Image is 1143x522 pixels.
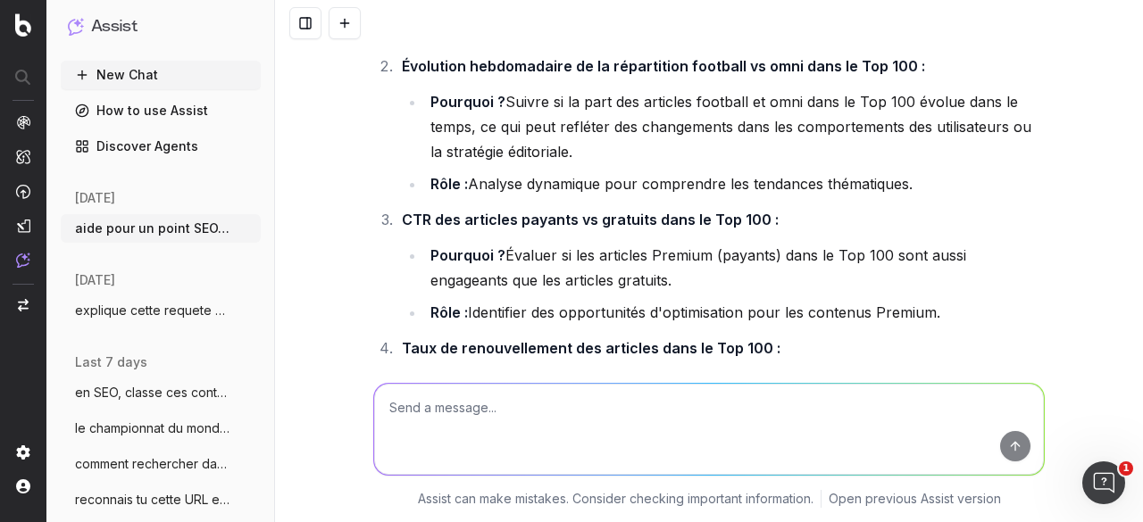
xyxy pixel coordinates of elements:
button: comment rechercher dans botify des donné [61,450,261,478]
button: le championnat du monde masculin de vole [61,414,261,443]
li: Suivre si la part des articles football et omni dans le Top 100 évolue dans le temps, ce qui peut... [425,89,1045,164]
strong: Rôle : [430,303,468,321]
img: Botify logo [15,13,31,37]
img: Analytics [16,115,30,129]
img: Activation [16,184,30,199]
iframe: Intercom live chat [1082,461,1125,504]
a: Open previous Assist version [829,490,1001,508]
button: en SEO, classe ces contenus en chaud fro [61,378,261,407]
li: Analyse dynamique pour comprendre les tendances thématiques. [425,171,1045,196]
p: Assist can make mistakes. Consider checking important information. [418,490,813,508]
button: New Chat [61,61,261,89]
img: Intelligence [16,149,30,164]
li: Identifier des opportunités d'optimisation pour les contenus Premium. [425,300,1045,325]
img: Studio [16,219,30,233]
span: 1 [1119,461,1133,476]
span: aide pour un point SEO/Data, on va trait [75,220,232,237]
button: aide pour un point SEO/Data, on va trait [61,214,261,243]
button: reconnais tu cette URL et le contenu htt [61,485,261,514]
li: Évaluer si les articles Premium (payants) dans le Top 100 sont aussi engageants que les articles ... [425,243,1045,293]
strong: Pourquoi ? [430,93,505,111]
h1: Assist [91,14,138,39]
span: le championnat du monde masculin de vole [75,419,232,437]
span: en SEO, classe ces contenus en chaud fro [75,384,232,402]
span: [DATE] [75,271,115,289]
a: How to use Assist [61,96,261,125]
button: Assist [68,14,254,39]
strong: Rôle : [430,175,468,193]
img: Setting [16,445,30,460]
span: reconnais tu cette URL et le contenu htt [75,491,232,509]
span: last 7 days [75,353,147,371]
strong: Taux de renouvellement des articles dans le Top 100 : [402,339,780,357]
strong: Évolution hebdomadaire de la répartition football vs omni dans le Top 100 : [402,57,925,75]
button: explique cette requete SQL SELECT DIS [61,296,261,325]
img: Switch project [18,299,29,311]
span: explique cette requete SQL SELECT DIS [75,302,232,319]
img: Assist [16,253,30,268]
strong: Pourquoi ? [430,246,505,264]
img: My account [16,479,30,493]
span: [DATE] [75,189,115,207]
a: Discover Agents [61,132,261,161]
strong: CTR des articles payants vs gratuits dans le Top 100 : [402,211,779,228]
span: comment rechercher dans botify des donné [75,455,232,473]
img: Assist [68,18,84,35]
